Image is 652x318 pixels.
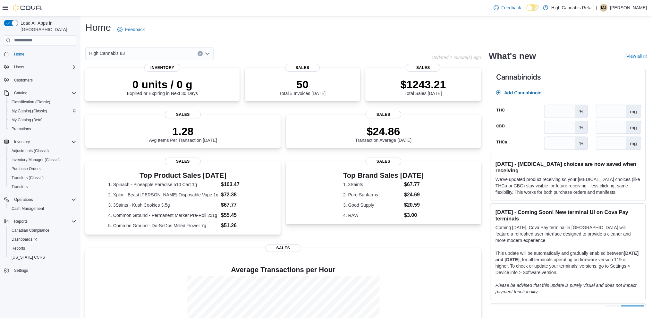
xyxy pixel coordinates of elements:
[600,4,607,12] div: Madison Johnson
[404,181,424,188] dd: $67.77
[12,126,31,132] span: Promotions
[9,156,62,164] a: Inventory Manager (Classic)
[1,137,79,146] button: Inventory
[343,172,424,179] h3: Top Brand Sales [DATE]
[6,125,79,133] button: Promotions
[6,155,79,164] button: Inventory Manager (Classic)
[12,175,44,180] span: Transfers (Classic)
[149,125,217,138] p: 1.28
[221,201,258,209] dd: $67.77
[13,4,42,11] img: Cova
[495,161,640,174] h3: [DATE] - [MEDICAL_DATA] choices are now saved when receiving
[12,63,27,71] button: Users
[9,107,50,115] a: My Catalog (Classic)
[18,20,76,33] span: Load All Apps in [GEOGRAPHIC_DATA]
[6,98,79,107] button: Classification (Classic)
[400,78,446,91] p: $1243.21
[6,244,79,253] button: Reports
[1,195,79,204] button: Operations
[526,11,527,12] span: Dark Mode
[12,138,32,146] button: Inventory
[108,181,218,188] dt: 1. Spinach - Pineapple Paradise 510 Cart 1g
[9,183,76,191] span: Transfers
[12,255,45,260] span: [US_STATE] CCRS
[6,204,79,213] button: Cash Management
[365,111,401,118] span: Sales
[6,116,79,125] button: My Catalog (Beta)
[108,212,218,219] dt: 4. Common Ground - Permanent Marker Pre-Roll 2x1g
[221,222,258,229] dd: $51.26
[400,78,446,96] div: Total Sales [DATE]
[355,125,411,138] p: $24.86
[9,147,51,155] a: Adjustments (Classic)
[343,202,402,208] dt: 3. Good Supply
[1,266,79,275] button: Settings
[12,218,76,225] span: Reports
[12,99,50,105] span: Classification (Classic)
[491,1,523,14] a: Feedback
[495,250,640,276] p: This update will be automatically and gradually enabled between , for all terminals operating on ...
[108,172,258,179] h3: Top Product Sales [DATE]
[14,90,27,96] span: Catalog
[12,148,49,153] span: Adjustments (Classic)
[9,227,52,234] a: Canadian Compliance
[12,266,76,274] span: Settings
[14,268,28,273] span: Settings
[12,267,30,274] a: Settings
[165,111,201,118] span: Sales
[9,147,76,155] span: Adjustments (Classic)
[6,226,79,235] button: Canadian Compliance
[551,4,594,12] p: High Cannabis Retail
[343,181,402,188] dt: 1. 3Saints
[14,197,33,202] span: Operations
[9,174,46,182] a: Transfers (Classic)
[431,55,481,60] p: Updated 1 minute(s) ago
[495,224,640,244] p: Coming [DATE], Cova Pay terminal in [GEOGRAPHIC_DATA] will feature a refreshed user interface des...
[355,125,411,143] div: Transaction Average [DATE]
[12,76,76,84] span: Customers
[9,254,76,261] span: Washington CCRS
[9,116,76,124] span: My Catalog (Beta)
[1,217,79,226] button: Reports
[90,266,476,274] h4: Average Transactions per Hour
[12,63,76,71] span: Users
[221,181,258,188] dd: $103.47
[406,64,440,72] span: Sales
[12,206,44,211] span: Cash Management
[279,78,326,91] p: 50
[404,211,424,219] dd: $3.00
[12,50,76,58] span: Home
[9,125,34,133] a: Promotions
[12,108,47,114] span: My Catalog (Classic)
[144,64,180,72] span: Inventory
[127,78,198,96] div: Expired or Expiring in Next 30 Days
[127,78,198,91] p: 0 units / 0 g
[115,23,147,36] a: Feedback
[6,253,79,262] button: [US_STATE] CCRS
[404,201,424,209] dd: $20.59
[9,227,76,234] span: Canadian Compliance
[1,89,79,98] button: Catalog
[6,146,79,155] button: Adjustments (Classic)
[495,176,640,195] p: We've updated product receiving so your [MEDICAL_DATA] choices (like THCa or CBG) stay visible fo...
[9,205,47,212] a: Cash Management
[343,212,402,219] dt: 4. RAW
[279,78,326,96] div: Total # Invoices [DATE]
[9,165,43,173] a: Purchase Orders
[6,107,79,116] button: My Catalog (Classic)
[526,4,540,11] input: Dark Mode
[221,191,258,199] dd: $72.38
[14,78,33,83] span: Customers
[1,75,79,85] button: Customers
[12,237,37,242] span: Dashboards
[14,64,24,70] span: Users
[596,4,597,12] p: |
[9,174,76,182] span: Transfers (Classic)
[601,4,606,12] span: MJ
[9,125,76,133] span: Promotions
[12,196,76,203] span: Operations
[12,218,30,225] button: Reports
[221,211,258,219] dd: $55.45
[9,245,76,252] span: Reports
[125,26,145,33] span: Feedback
